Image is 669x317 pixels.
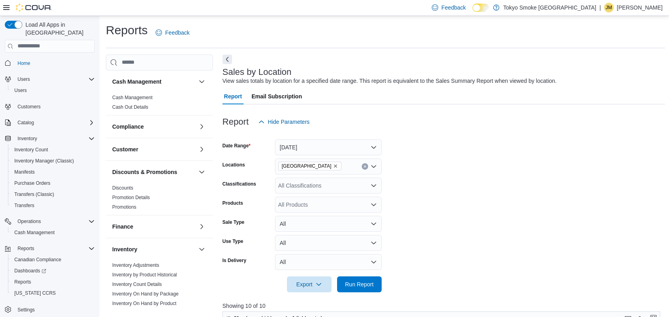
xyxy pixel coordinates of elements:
[222,77,557,85] div: View sales totals by location for a specified date range. This report is equivalent to the Sales ...
[11,156,95,166] span: Inventory Manager (Classic)
[222,181,256,187] label: Classifications
[599,3,601,12] p: |
[606,3,612,12] span: JM
[11,228,58,237] a: Cash Management
[11,277,34,287] a: Reports
[333,164,338,168] button: Remove Manitoba from selection in this group
[11,190,95,199] span: Transfers (Classic)
[8,276,98,288] button: Reports
[11,145,95,155] span: Inventory Count
[14,304,95,314] span: Settings
[18,60,30,67] span: Home
[197,77,207,86] button: Cash Management
[11,201,37,210] a: Transfers
[11,145,51,155] a: Inventory Count
[14,256,61,263] span: Canadian Compliance
[106,22,148,38] h1: Reports
[472,4,489,12] input: Dark Mode
[112,272,177,278] span: Inventory by Product Historical
[197,245,207,254] button: Inventory
[14,58,95,68] span: Home
[14,191,54,198] span: Transfers (Classic)
[14,102,95,112] span: Customers
[275,139,382,155] button: [DATE]
[14,244,95,253] span: Reports
[11,178,54,188] a: Purchase Orders
[604,3,614,12] div: Jordan McDonald
[14,87,27,94] span: Users
[8,144,98,155] button: Inventory Count
[222,143,251,149] label: Date Range
[106,93,213,115] div: Cash Management
[197,122,207,131] button: Compliance
[8,178,98,189] button: Purchase Orders
[11,156,77,166] a: Inventory Manager (Classic)
[2,101,98,112] button: Customers
[197,222,207,231] button: Finance
[22,21,95,37] span: Load All Apps in [GEOGRAPHIC_DATA]
[112,245,137,253] h3: Inventory
[275,254,382,270] button: All
[11,167,38,177] a: Manifests
[287,276,332,292] button: Export
[18,245,34,252] span: Reports
[18,307,35,313] span: Settings
[252,88,302,104] span: Email Subscription
[112,78,162,86] h3: Cash Management
[11,288,59,298] a: [US_STATE] CCRS
[222,238,243,245] label: Use Type
[14,180,51,186] span: Purchase Orders
[112,95,152,100] a: Cash Management
[112,194,150,201] span: Promotion Details
[371,202,377,208] button: Open list of options
[2,57,98,69] button: Home
[11,266,95,276] span: Dashboards
[197,145,207,154] button: Customer
[112,204,137,210] a: Promotions
[11,86,95,95] span: Users
[282,162,332,170] span: [GEOGRAPHIC_DATA]
[112,223,133,231] h3: Finance
[14,279,31,285] span: Reports
[8,85,98,96] button: Users
[112,185,133,191] a: Discounts
[268,118,310,126] span: Hide Parameters
[275,235,382,251] button: All
[222,302,665,310] p: Showing 10 of 10
[371,163,377,170] button: Open list of options
[112,104,148,110] a: Cash Out Details
[112,145,138,153] h3: Customer
[14,118,37,127] button: Catalog
[11,255,64,264] a: Canadian Compliance
[8,265,98,276] a: Dashboards
[106,183,213,215] div: Discounts & Promotions
[112,123,195,131] button: Compliance
[165,29,189,37] span: Feedback
[275,216,382,232] button: All
[112,300,176,307] span: Inventory On Hand by Product
[112,94,152,101] span: Cash Management
[14,102,44,112] a: Customers
[197,167,207,177] button: Discounts & Promotions
[11,86,30,95] a: Users
[222,200,243,206] label: Products
[11,288,95,298] span: Washington CCRS
[255,114,313,130] button: Hide Parameters
[18,218,41,225] span: Operations
[14,290,56,296] span: [US_STATE] CCRS
[112,223,195,231] button: Finance
[14,202,34,209] span: Transfers
[16,4,52,12] img: Cova
[278,162,341,170] span: Manitoba
[292,276,327,292] span: Export
[11,255,95,264] span: Canadian Compliance
[2,243,98,254] button: Reports
[14,244,37,253] button: Reports
[14,305,38,315] a: Settings
[18,76,30,82] span: Users
[222,67,292,77] h3: Sales by Location
[8,288,98,299] button: [US_STATE] CCRS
